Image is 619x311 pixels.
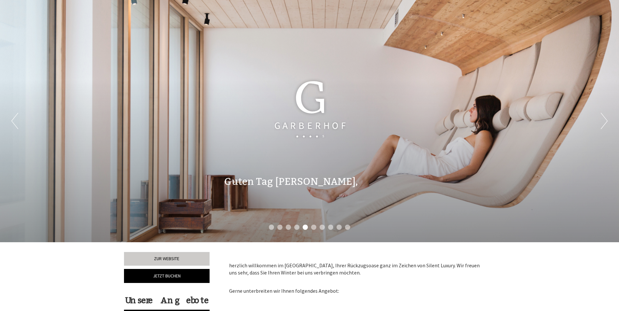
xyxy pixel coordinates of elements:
div: Unsere Angebote [124,294,210,306]
h1: Guten Tag [PERSON_NAME], [224,176,358,187]
a: Jetzt buchen [124,269,210,283]
a: Zur Website [124,252,210,266]
p: herzlich willkommen im [GEOGRAPHIC_DATA], Ihrer Rückzugsoase ganz im Zeichen von Silent Luxury. W... [229,262,486,277]
button: Next [601,113,608,129]
p: Gerne unterbreiten wir Ihnen folgendes Angebot: [229,280,486,295]
button: Previous [11,113,18,129]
